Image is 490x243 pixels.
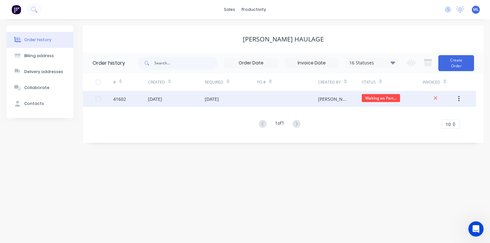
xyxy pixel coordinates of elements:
[362,73,423,91] div: Status
[318,73,362,91] div: Created By
[238,5,269,14] div: productivity
[438,55,474,71] button: Create Order
[205,73,257,91] div: Required
[205,79,223,85] div: Required
[275,120,284,129] div: 1 of 1
[243,35,324,43] div: [PERSON_NAME] Haulage
[468,221,484,237] iframe: Intercom live chat
[224,58,278,68] input: Order Date
[24,53,54,59] div: Billing address
[148,96,162,102] div: [DATE]
[473,7,479,12] span: ML
[318,96,349,102] div: [PERSON_NAME]
[148,79,165,85] div: Created
[205,96,219,102] div: [DATE]
[362,94,400,102] span: Waiting on Part...
[221,5,238,14] div: sales
[318,79,341,85] div: Created By
[6,96,73,112] button: Contacts
[113,73,148,91] div: #
[6,64,73,80] button: Delivery addresses
[24,85,49,91] div: Collaborate
[345,59,399,66] div: 16 Statuses
[113,96,126,102] div: 41602
[423,79,440,85] div: Invoiced
[11,5,21,14] img: Factory
[93,59,125,67] div: Order history
[6,80,73,96] button: Collaborate
[154,57,218,70] input: Search...
[24,37,51,43] div: Order history
[257,79,266,85] div: PO #
[148,73,205,91] div: Created
[6,48,73,64] button: Billing address
[446,121,451,128] span: 10
[24,101,44,107] div: Contacts
[285,58,338,68] input: Invoice Date
[24,69,63,75] div: Delivery addresses
[362,79,376,85] div: Status
[113,79,116,85] div: #
[257,73,318,91] div: PO #
[423,73,457,91] div: Invoiced
[6,32,73,48] button: Order history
